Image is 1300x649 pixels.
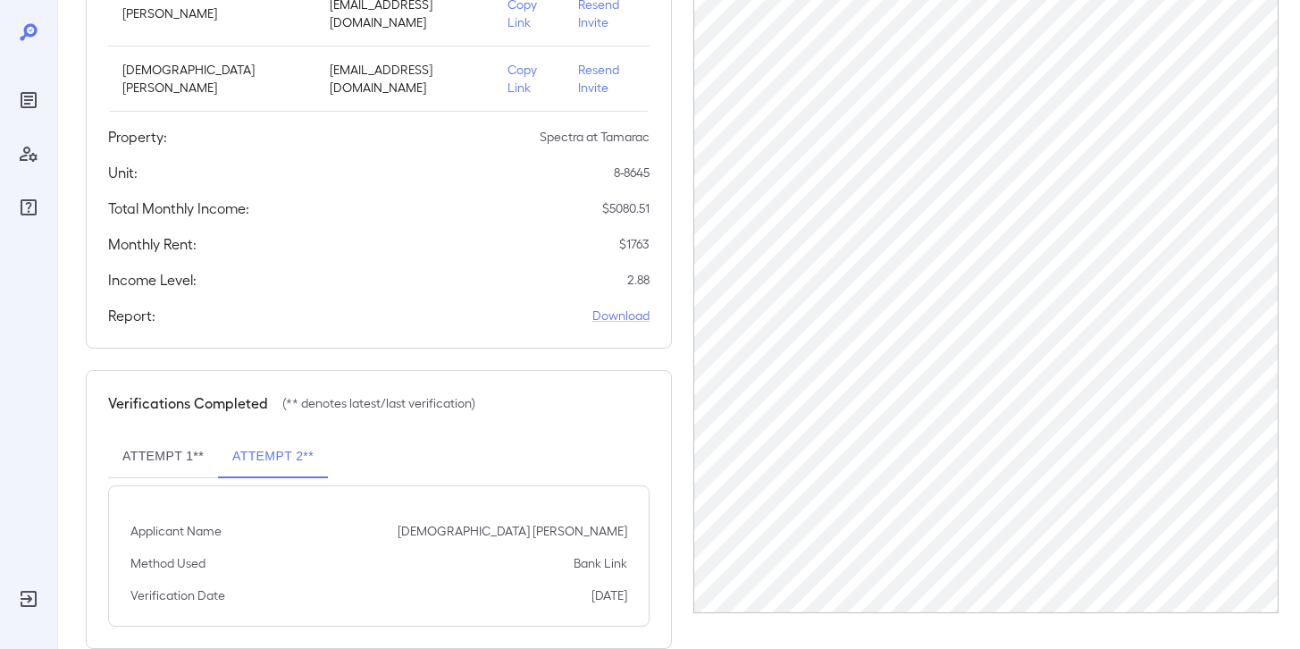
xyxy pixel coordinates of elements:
p: (** denotes latest/last verification) [282,394,475,412]
button: Attempt 1** [108,435,218,478]
p: [DEMOGRAPHIC_DATA] [PERSON_NAME] [398,522,627,540]
p: Verification Date [130,586,225,604]
p: Method Used [130,554,205,572]
p: Copy Link [507,61,549,97]
p: Spectra at Tamarac [540,128,650,146]
p: Resend Invite [578,61,635,97]
h5: Monthly Rent: [108,233,197,255]
a: Download [592,307,650,324]
div: Manage Users [14,139,43,168]
div: Reports [14,86,43,114]
div: FAQ [14,193,43,222]
p: 2.88 [627,271,650,289]
h5: Report: [108,305,155,326]
p: Bank Link [574,554,627,572]
p: $ 1763 [619,235,650,253]
p: [EMAIL_ADDRESS][DOMAIN_NAME] [330,61,479,97]
h5: Unit: [108,162,138,183]
p: 8-8645 [614,164,650,181]
button: Attempt 2** [218,435,328,478]
h5: Property: [108,126,167,147]
div: Log Out [14,585,43,613]
h5: Income Level: [108,269,197,291]
p: [DEMOGRAPHIC_DATA] [PERSON_NAME] [122,61,301,97]
p: [DATE] [591,586,627,604]
p: [PERSON_NAME] [122,4,301,22]
h5: Verifications Completed [108,392,268,414]
p: $ 5080.51 [602,199,650,217]
p: Applicant Name [130,522,222,540]
h5: Total Monthly Income: [108,198,249,219]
